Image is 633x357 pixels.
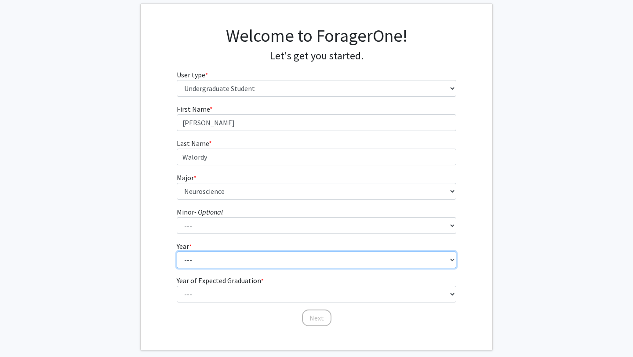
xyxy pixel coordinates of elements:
i: - Optional [194,208,223,216]
span: Last Name [177,139,209,148]
label: Year of Expected Graduation [177,275,264,286]
label: Minor [177,207,223,217]
span: First Name [177,105,210,113]
iframe: Chat [7,317,37,350]
h1: Welcome to ForagerOne! [177,25,457,46]
h4: Let's get you started. [177,50,457,62]
button: Next [302,310,331,326]
label: User type [177,69,208,80]
label: Year [177,241,192,251]
label: Major [177,172,196,183]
